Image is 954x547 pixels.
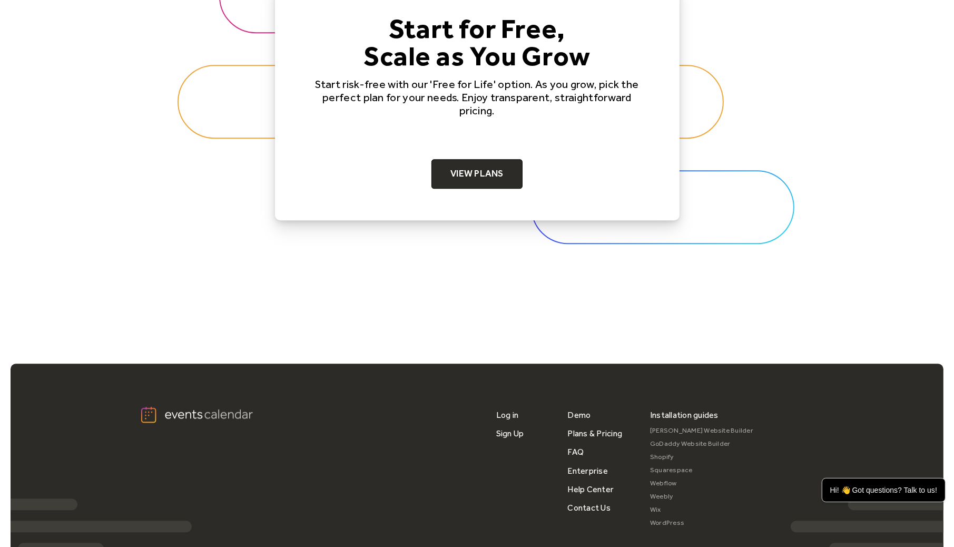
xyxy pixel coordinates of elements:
[650,406,719,424] div: Installation guides
[650,490,753,503] a: Weebly
[568,424,623,443] a: Plans & Pricing
[650,503,753,516] a: Wix
[568,480,614,499] a: Help Center
[650,437,753,451] a: GoDaddy Website Builder
[568,462,608,480] a: Enterprise
[568,443,584,461] a: FAQ
[568,406,591,424] a: Demo
[650,516,753,530] a: WordPress
[431,159,523,189] a: View Plans
[650,477,753,490] a: Webflow
[496,406,518,424] a: Log in
[650,424,753,437] a: [PERSON_NAME] Website Builder
[650,464,753,477] a: Squarespace
[309,77,646,118] p: Start risk-free with our 'Free for Life' option. As you grow, pick the perfect plan for your need...
[309,15,646,70] h4: Start for Free, Scale as You Grow
[568,499,611,517] a: Contact Us
[496,424,524,443] a: Sign Up
[650,451,753,464] a: Shopify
